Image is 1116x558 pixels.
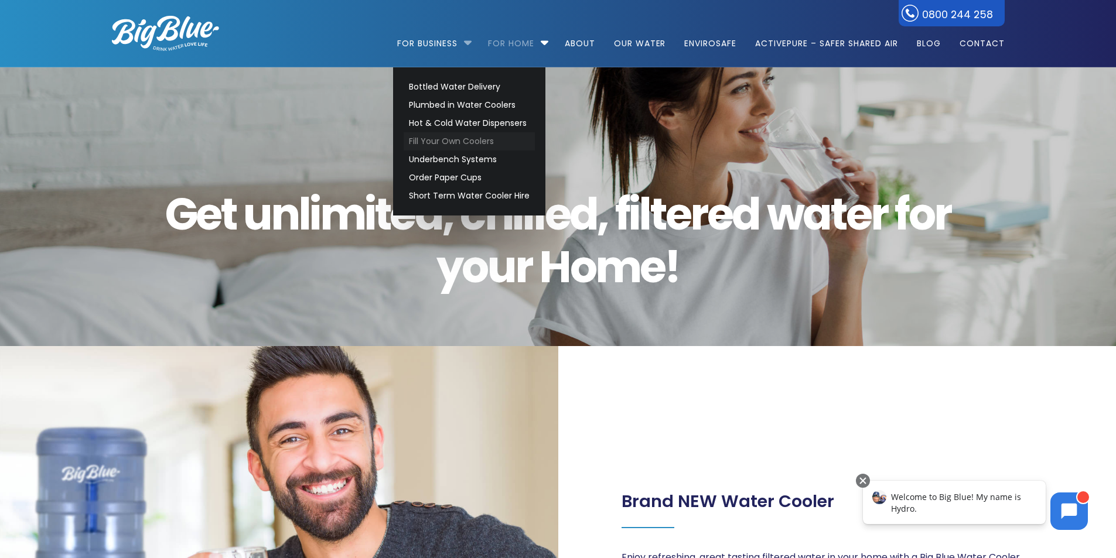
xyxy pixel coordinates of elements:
iframe: Chatbot [851,471,1100,542]
img: logo [112,16,219,51]
a: Plumbed in Water Coolers [404,96,535,114]
span: Get unlimited, chilled, filtered water for your Home! [131,188,985,293]
a: Short Term Water Cooler Hire [404,187,535,205]
a: Underbench Systems [404,150,535,169]
a: Fill Your Own Coolers [404,132,535,150]
a: Bottled Water Delivery [404,78,535,96]
a: Hot & Cold Water Dispensers [404,114,535,132]
h2: Brand NEW Water Cooler [622,491,834,512]
div: Page 1 [622,475,834,512]
a: Order Paper Cups [404,169,535,187]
